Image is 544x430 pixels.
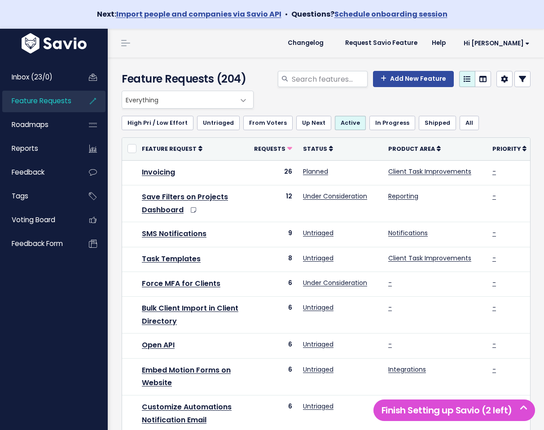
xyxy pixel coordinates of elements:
a: Hi [PERSON_NAME] [453,36,537,50]
strong: Next: [97,9,281,19]
a: Untriaged [303,402,333,411]
a: All [460,116,479,130]
a: Shipped [419,116,456,130]
span: Inbox (23/0) [12,72,53,82]
h4: Feature Requests (204) [122,71,249,87]
a: Planned [303,167,328,176]
a: - [492,192,496,201]
a: Reporting [388,192,418,201]
span: Tags [12,191,28,201]
a: - [388,340,392,349]
a: Feedback [2,162,75,183]
a: SMS Notifications [142,228,206,239]
td: 6 [249,333,298,358]
a: - [492,167,496,176]
a: Task Templates [142,254,201,264]
a: Client Task Improvements [388,167,471,176]
span: Everything [122,91,235,108]
span: Product Area [388,145,435,153]
a: Roadmaps [2,114,75,135]
a: Priority [492,144,526,153]
a: Product Area [388,144,441,153]
td: 6 [249,272,298,296]
span: • [285,9,288,19]
a: Force MFA for Clients [142,278,220,289]
a: Invoicing [142,167,175,177]
span: Feedback form [12,239,63,248]
a: Feedback form [2,233,75,254]
a: Status [303,144,333,153]
a: Untriaged [197,116,240,130]
span: Feature Request [142,145,197,153]
a: - [388,278,392,287]
a: Untriaged [303,303,333,312]
img: logo-white.9d6f32f41409.svg [19,33,89,53]
a: Bulk Client Import in Client Directory [142,303,238,326]
span: Requests [254,145,285,153]
a: - [492,278,496,287]
a: Up Next [296,116,331,130]
a: - [492,365,496,374]
span: Roadmaps [12,120,48,129]
a: Feature Request [142,144,202,153]
a: Untriaged [303,228,333,237]
a: From Voters [243,116,293,130]
span: Priority [492,145,521,153]
td: 6 [249,358,298,395]
a: Help [425,36,453,50]
a: Reports [2,138,75,159]
h5: Finish Setting up Savio (2 left) [377,404,531,417]
a: Save Filters on Projects Dashboard [142,192,228,215]
span: Feedback [12,167,44,177]
a: Under Consideration [303,278,367,287]
ul: Filter feature requests [122,116,531,130]
a: High Pri / Low Effort [122,116,193,130]
a: Active [335,116,366,130]
strong: Questions? [291,9,447,19]
a: - [492,340,496,349]
a: Integrations [388,365,426,374]
a: Voting Board [2,210,75,230]
a: Untriaged [303,340,333,349]
span: Feature Requests [12,96,71,105]
a: Add New Feature [373,71,454,87]
span: Changelog [288,40,324,46]
a: Notifications [388,228,428,237]
input: Search features... [291,71,368,87]
a: Customize Automations Notification Email [142,402,232,425]
a: Inbox (23/0) [2,67,75,88]
a: - [492,228,496,237]
a: Embed Motion Forms on Website [142,365,231,388]
span: Hi [PERSON_NAME] [464,40,530,47]
a: Requests [254,144,292,153]
a: - [492,303,496,312]
a: Schedule onboarding session [334,9,447,19]
span: Voting Board [12,215,55,224]
td: 26 [249,160,298,185]
a: Request Savio Feature [338,36,425,50]
a: - [492,254,496,263]
a: Tags [2,186,75,206]
a: Untriaged [303,365,333,374]
span: Status [303,145,327,153]
a: Feature Requests [2,91,75,111]
span: Reports [12,144,38,153]
td: 9 [249,222,298,247]
a: Under Consideration [303,192,367,201]
span: Everything [122,91,254,109]
a: Client Task Improvements [388,254,471,263]
td: 6 [249,296,298,333]
a: In Progress [369,116,415,130]
a: Import people and companies via Savio API [116,9,281,19]
a: - [388,303,392,312]
td: 12 [249,185,298,222]
a: Untriaged [303,254,333,263]
td: 8 [249,247,298,272]
a: Open API [142,340,175,350]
